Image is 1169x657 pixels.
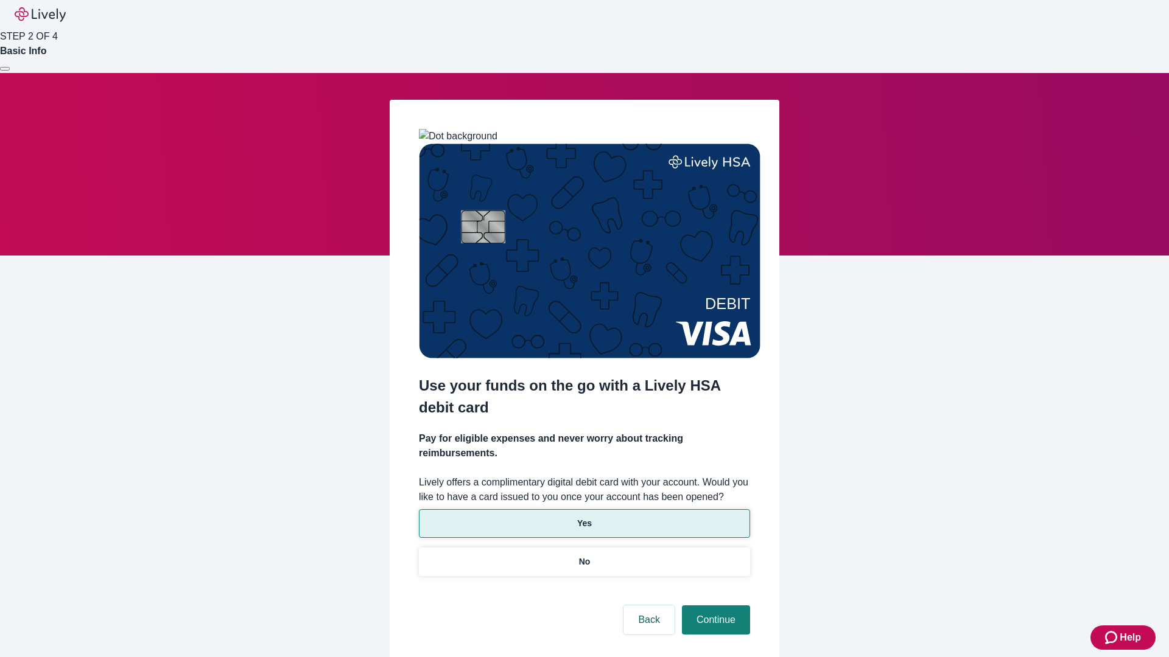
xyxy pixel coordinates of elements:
[419,375,750,419] h2: Use your funds on the go with a Lively HSA debit card
[1105,630,1120,645] svg: Zendesk support icon
[419,547,750,576] button: No
[1120,630,1141,645] span: Help
[15,7,66,22] img: Lively
[579,555,591,568] p: No
[577,517,592,530] p: Yes
[419,431,750,461] h4: Pay for eligible expenses and never worry about tracking reimbursements.
[419,475,750,504] label: Lively offers a complimentary digital debit card with your account. Would you like to have a card...
[419,144,760,358] img: Debit card
[623,605,675,634] button: Back
[682,605,750,634] button: Continue
[419,129,497,144] img: Dot background
[419,509,750,538] button: Yes
[1090,625,1156,650] button: Zendesk support iconHelp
